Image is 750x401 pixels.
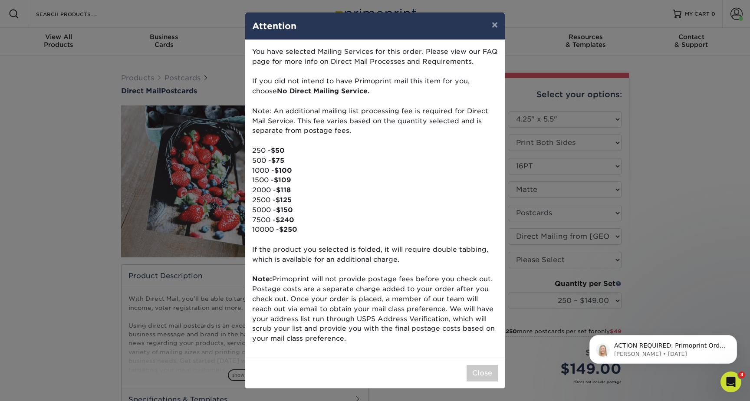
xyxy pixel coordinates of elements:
strong: $150 [276,206,293,214]
strong: $109 [274,176,291,184]
strong: $125 [276,196,292,204]
strong: $250 [279,225,297,233]
strong: $75 [271,156,284,164]
button: × [485,13,505,37]
h4: Attention [252,20,498,33]
iframe: Intercom live chat [720,371,741,392]
button: Close [467,365,498,381]
strong: $118 [276,186,291,194]
strong: Note: [252,275,272,283]
strong: $240 [276,216,294,224]
span: 3 [738,371,745,378]
strong: $100 [274,166,292,174]
strong: No Direct Mailing Service. [277,87,370,95]
p: You have selected Mailing Services for this order. Please view our FAQ page for more info on Dire... [252,47,498,344]
strong: $50 [271,146,285,154]
iframe: Intercom notifications message [576,317,750,378]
